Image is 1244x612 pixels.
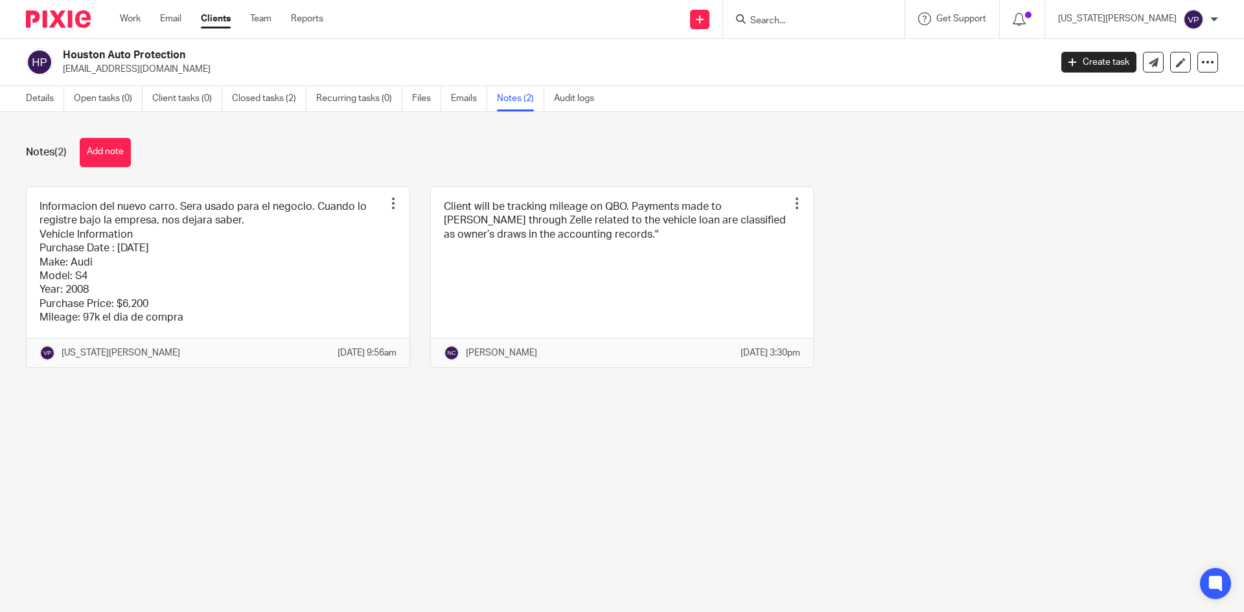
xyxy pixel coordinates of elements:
[316,86,402,111] a: Recurring tasks (0)
[412,86,441,111] a: Files
[120,12,141,25] a: Work
[80,138,131,167] button: Add note
[936,14,986,23] span: Get Support
[63,63,1042,76] p: [EMAIL_ADDRESS][DOMAIN_NAME]
[26,86,64,111] a: Details
[250,12,271,25] a: Team
[26,49,53,76] img: svg%3E
[1058,12,1177,25] p: [US_STATE][PERSON_NAME]
[201,12,231,25] a: Clients
[466,346,537,359] p: [PERSON_NAME]
[63,49,846,62] h2: Houston Auto Protection
[54,147,67,157] span: (2)
[62,346,180,359] p: [US_STATE][PERSON_NAME]
[1183,9,1204,30] img: svg%3E
[554,86,604,111] a: Audit logs
[1061,52,1136,73] a: Create task
[749,16,866,27] input: Search
[26,146,67,159] h1: Notes
[74,86,143,111] a: Open tasks (0)
[444,345,459,361] img: svg%3E
[338,346,397,359] p: [DATE] 9:56am
[232,86,306,111] a: Closed tasks (2)
[26,10,91,28] img: Pixie
[40,345,55,361] img: svg%3E
[160,12,181,25] a: Email
[741,346,800,359] p: [DATE] 3:30pm
[497,86,544,111] a: Notes (2)
[152,86,222,111] a: Client tasks (0)
[451,86,487,111] a: Emails
[291,12,323,25] a: Reports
